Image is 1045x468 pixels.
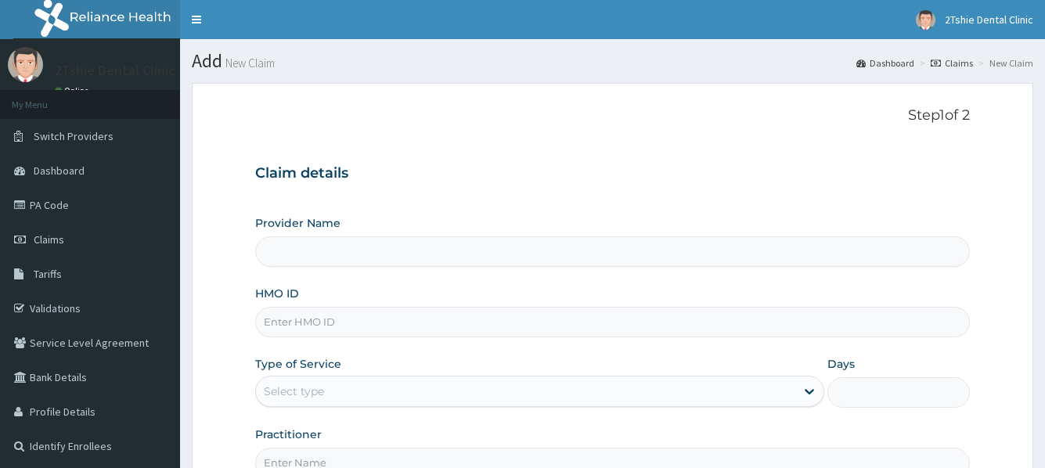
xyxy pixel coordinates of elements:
[827,356,855,372] label: Days
[34,129,114,143] span: Switch Providers
[916,10,935,30] img: User Image
[255,286,299,301] label: HMO ID
[255,165,969,182] h3: Claim details
[255,107,969,124] p: Step 1 of 2
[255,427,322,442] label: Practitioner
[222,57,275,69] small: New Claim
[34,164,85,178] span: Dashboard
[975,56,1033,70] li: New Claim
[34,267,62,281] span: Tariffs
[192,51,1033,71] h1: Add
[34,232,64,247] span: Claims
[945,13,1033,27] span: 2Tshie Dental Clinic
[255,356,341,372] label: Type of Service
[55,85,92,96] a: Online
[255,215,341,231] label: Provider Name
[8,47,43,82] img: User Image
[255,307,969,337] input: Enter HMO ID
[264,383,324,399] div: Select type
[55,63,175,77] p: 2Tshie Dental Clinic
[856,56,914,70] a: Dashboard
[931,56,973,70] a: Claims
